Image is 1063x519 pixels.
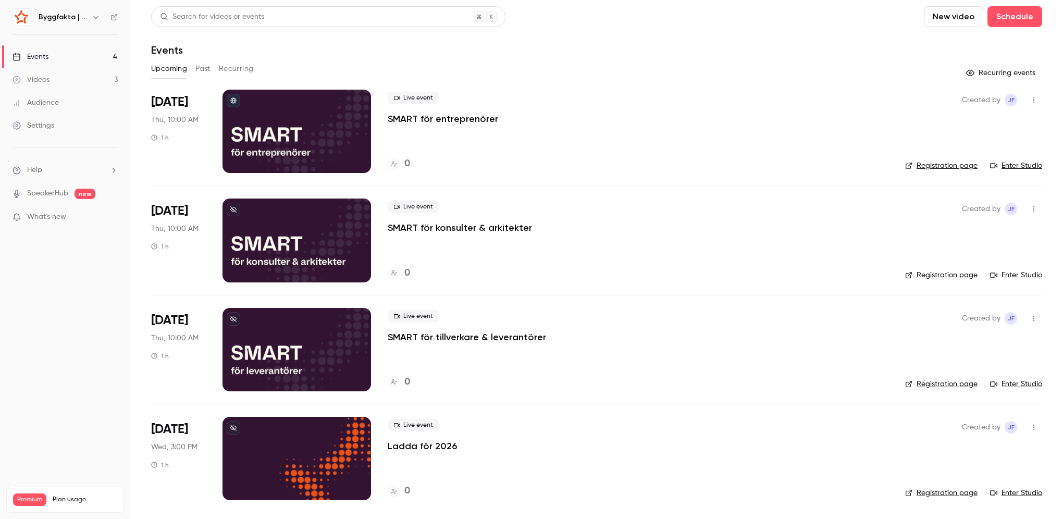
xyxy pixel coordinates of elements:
span: JF [1008,94,1015,106]
span: Josephine Fantenberg [1005,421,1017,434]
h1: Events [151,44,183,56]
div: Sep 25 Thu, 10:00 AM (Europe/Stockholm) [151,90,206,173]
div: Settings [13,120,54,131]
button: Recurring [219,60,254,77]
span: Thu, 10:00 AM [151,333,199,343]
div: Oct 23 Thu, 10:00 AM (Europe/Stockholm) [151,199,206,282]
a: Enter Studio [990,160,1042,171]
a: SMART för entreprenörer [388,113,498,125]
span: Help [27,165,42,176]
div: Videos [13,75,50,85]
span: Created by [962,94,1000,106]
span: Josephine Fantenberg [1005,312,1017,325]
span: Live event [388,419,439,431]
button: Schedule [987,6,1042,27]
div: Audience [13,97,59,108]
li: help-dropdown-opener [13,165,118,176]
span: Josephine Fantenberg [1005,203,1017,215]
a: Enter Studio [990,488,1042,498]
h4: 0 [404,484,410,498]
a: Ladda för 2026 [388,440,457,452]
span: Live event [388,201,439,213]
a: 0 [388,157,410,171]
div: Search for videos or events [160,11,264,22]
a: SMART för konsulter & arkitekter [388,221,532,234]
h4: 0 [404,266,410,280]
span: JF [1008,312,1015,325]
div: 1 h [151,352,169,360]
span: Created by [962,203,1000,215]
div: 1 h [151,133,169,142]
a: SpeakerHub [27,188,68,199]
a: Enter Studio [990,379,1042,389]
a: SMART för tillverkare & leverantörer [388,331,546,343]
span: Live event [388,92,439,104]
span: [DATE] [151,421,188,438]
span: new [75,189,95,199]
button: New video [924,6,983,27]
span: Josephine Fantenberg [1005,94,1017,106]
a: 0 [388,266,410,280]
h4: 0 [404,375,410,389]
div: Nov 20 Thu, 10:00 AM (Europe/Stockholm) [151,308,206,391]
span: JF [1008,203,1015,215]
span: [DATE] [151,94,188,110]
span: Created by [962,421,1000,434]
span: Created by [962,312,1000,325]
a: Registration page [905,488,978,498]
span: Thu, 10:00 AM [151,224,199,234]
a: Registration page [905,160,978,171]
span: JF [1008,421,1015,434]
a: Registration page [905,270,978,280]
span: Wed, 3:00 PM [151,442,197,452]
button: Recurring events [961,65,1042,81]
span: [DATE] [151,312,188,329]
a: 0 [388,484,410,498]
div: 1 h [151,461,169,469]
h4: 0 [404,157,410,171]
span: Thu, 10:00 AM [151,115,199,125]
span: [DATE] [151,203,188,219]
a: Registration page [905,379,978,389]
img: Byggfakta | Powered by Hubexo [13,9,30,26]
div: Dec 10 Wed, 3:00 PM (Europe/Stockholm) [151,417,206,500]
div: Events [13,52,48,62]
span: Premium [13,493,46,506]
button: Past [195,60,211,77]
a: Enter Studio [990,270,1042,280]
span: What's new [27,212,66,223]
button: Upcoming [151,60,187,77]
iframe: Noticeable Trigger [105,213,118,222]
span: Live event [388,310,439,323]
h6: Byggfakta | Powered by Hubexo [39,12,88,22]
a: 0 [388,375,410,389]
div: 1 h [151,242,169,251]
span: Plan usage [53,496,117,504]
